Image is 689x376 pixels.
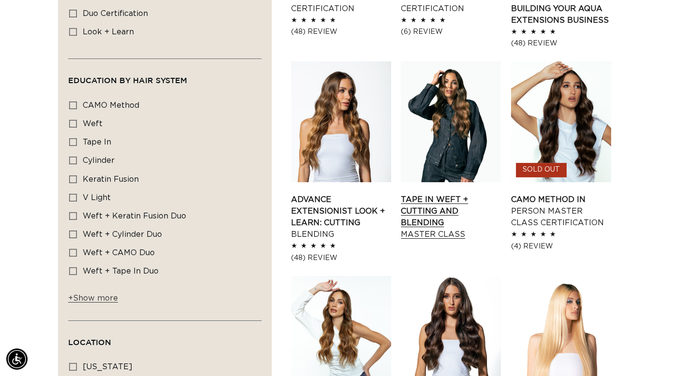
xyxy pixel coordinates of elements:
span: Cylinder [83,157,115,164]
span: Weft [83,120,103,128]
span: [US_STATE] [83,363,132,371]
span: duo certification [83,10,148,17]
span: Show more [68,294,118,302]
span: Education By Hair system [68,76,187,85]
summary: Location (0 selected) [68,321,262,356]
span: Weft + Cylinder Duo [83,231,162,238]
span: Weft + Keratin Fusion Duo [83,212,186,220]
span: Keratin Fusion [83,175,139,183]
span: + [68,294,73,302]
button: Show more [68,293,121,308]
span: Location [68,338,111,347]
span: Weft + Tape in Duo [83,267,159,275]
span: V Light [83,194,111,202]
span: CAMO Method [83,101,139,109]
span: Weft + CAMO Duo [83,249,155,257]
span: look + learn [83,28,134,36]
a: CAMO Method In Person Master Class Certification [511,194,611,229]
span: Tape In [83,138,111,146]
a: Advance Extensionist Look + Learn: Cutting Blending [291,194,391,240]
a: Tape In Weft + Cutting and Blending Master Class [401,194,501,240]
div: Accessibility Menu [6,348,28,370]
summary: Education By Hair system (0 selected) [68,59,262,94]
